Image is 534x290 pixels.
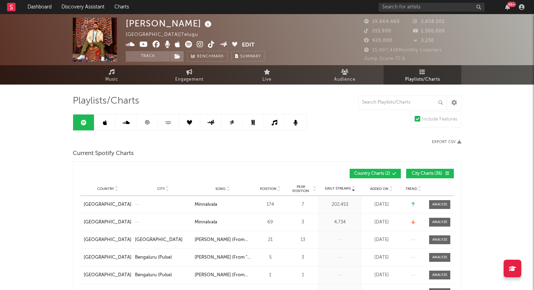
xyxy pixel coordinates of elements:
span: 2,858,001 [413,19,445,24]
div: Bengaluru (Pulse) [135,254,172,261]
span: Audience [334,75,356,84]
a: [PERSON_NAME] (From "[GEOGRAPHIC_DATA]") [195,254,251,261]
button: Track [126,51,170,62]
button: City Charts(36) [406,169,454,178]
div: [DATE] [364,201,399,208]
a: Music [73,65,150,85]
div: 13 [290,236,316,243]
span: Peak Position [290,185,312,193]
span: 1,300,000 [413,29,445,33]
a: Engagement [150,65,228,85]
div: 202,453 [320,201,360,208]
div: 3 [290,219,316,226]
a: [PERSON_NAME] (From "BRAT") [195,272,251,279]
a: Bengaluru (Pulse) [135,272,191,279]
span: Daily Streams [325,186,351,191]
a: Playlists/Charts [384,65,461,85]
div: 21 [254,236,286,243]
span: Music [105,75,118,84]
span: City [157,187,165,191]
a: Benchmark [187,51,228,62]
a: Live [228,65,306,85]
button: Export CSV [432,140,461,144]
span: Country [97,187,114,191]
a: [PERSON_NAME] (From "BRAT") [195,236,251,243]
span: 15,497,438 Monthly Listeners [364,48,442,53]
a: [GEOGRAPHIC_DATA] [84,254,131,261]
span: Country Charts ( 2 ) [354,172,390,176]
a: [GEOGRAPHIC_DATA] [84,272,131,279]
a: [GEOGRAPHIC_DATA] [135,236,191,243]
div: [GEOGRAPHIC_DATA] | Telugu [126,31,206,39]
a: [GEOGRAPHIC_DATA] [84,219,131,226]
span: Benchmark [197,53,224,61]
span: Trend [405,187,417,191]
a: Bengaluru (Pulse) [135,254,191,261]
div: [DATE] [364,236,399,243]
div: 5 [254,254,286,261]
a: Audience [306,65,384,85]
div: [DATE] [364,254,399,261]
button: Country Charts(2) [350,169,401,178]
div: 4,734 [320,219,360,226]
div: Minnalvala [195,219,217,226]
a: Minnalvala [195,219,251,226]
div: Bengaluru (Pulse) [135,272,172,279]
span: Current Spotify Charts [73,149,134,158]
div: 7 [290,201,316,208]
div: 3 [290,254,316,261]
span: 3,230 [413,38,434,43]
span: 215,900 [364,29,391,33]
span: City Charts ( 36 ) [411,172,443,176]
span: Added On [370,187,388,191]
input: Search for artists [379,3,485,12]
div: 174 [254,201,286,208]
button: 99+ [505,4,510,10]
span: Song [215,187,226,191]
div: Include Features [422,115,457,124]
a: [GEOGRAPHIC_DATA] [84,236,131,243]
span: 19,664,469 [364,19,400,24]
div: [DATE] [364,272,399,279]
div: 1 [290,272,316,279]
div: [PERSON_NAME] [126,18,213,29]
button: Edit [242,41,255,50]
span: Playlists/Charts [73,97,139,105]
input: Search Playlists/Charts [358,95,446,110]
button: Summary [231,51,265,62]
div: 99 + [507,2,516,7]
div: 69 [254,219,286,226]
span: Summary [240,55,261,58]
span: Live [262,75,272,84]
div: [GEOGRAPHIC_DATA] [135,236,183,243]
a: Minnalvala [195,201,251,208]
div: [DATE] [364,219,399,226]
span: Position [260,187,277,191]
div: 1 [254,272,286,279]
span: 920,000 [364,38,392,43]
a: [GEOGRAPHIC_DATA] [84,201,131,208]
span: Jump Score: 72.6 [364,56,405,61]
span: Playlists/Charts [405,75,440,84]
div: Minnalvala [195,201,217,208]
span: Engagement [175,75,203,84]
